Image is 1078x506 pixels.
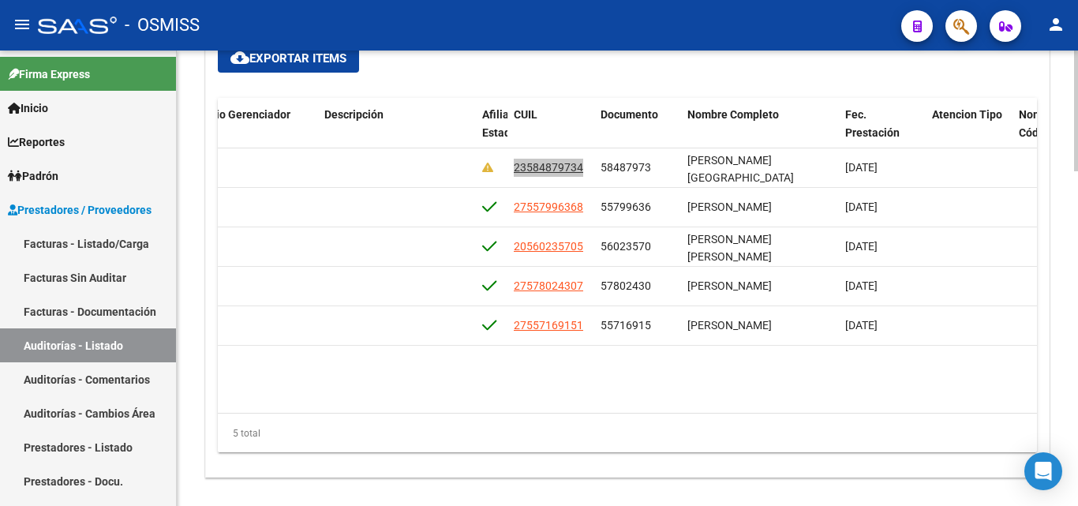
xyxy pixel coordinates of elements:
span: [DATE] [845,161,878,174]
span: Firma Express [8,66,90,83]
span: 23584879734 [514,161,583,174]
span: - OSMISS [125,8,200,43]
datatable-header-cell: Documento [594,98,681,167]
span: [DATE] [845,201,878,213]
span: 57802430 [601,279,651,292]
span: Reportes [8,133,65,151]
span: Fec. Prestación [845,108,900,139]
span: Inicio [8,99,48,117]
span: Prestadores / Proveedores [8,201,152,219]
span: [DATE] [845,319,878,332]
span: Nombre Completo [687,108,779,121]
span: [PERSON_NAME] [PERSON_NAME] [687,233,772,264]
datatable-header-cell: Descripción [318,98,476,167]
span: 56023570 [601,240,651,253]
datatable-header-cell: Comentario Gerenciador [160,98,318,167]
datatable-header-cell: CUIL [507,98,594,167]
datatable-header-cell: Afiliado Estado [476,98,507,167]
span: 27557996368 [514,201,583,213]
span: 27557169151 [514,319,583,332]
span: [PERSON_NAME] [GEOGRAPHIC_DATA] [687,154,794,185]
mat-icon: menu [13,15,32,34]
datatable-header-cell: Fec. Prestación [839,98,926,167]
span: CUIL [514,108,537,121]
div: Open Intercom Messenger [1024,452,1062,490]
span: 20560235705 [514,240,583,253]
span: 55799636 [601,201,651,213]
span: Padrón [8,167,58,185]
span: Afiliado Estado [482,108,522,139]
div: 5 total [218,414,1037,453]
span: Exportar Items [230,51,346,66]
span: [PERSON_NAME] [687,201,772,213]
span: [DATE] [845,279,878,292]
span: Comentario Gerenciador [167,108,290,121]
span: Descripción [324,108,384,121]
datatable-header-cell: Atencion Tipo [926,98,1012,167]
span: [PERSON_NAME] [687,319,772,332]
span: 27578024307 [514,279,583,292]
span: 58487973 [601,161,651,174]
mat-icon: person [1046,15,1065,34]
span: Documento [601,108,658,121]
datatable-header-cell: Nombre Completo [681,98,839,167]
span: [PERSON_NAME] [687,279,772,292]
button: Exportar Items [218,44,359,73]
mat-icon: cloud_download [230,48,249,67]
span: [DATE] [845,240,878,253]
span: Atencion Tipo [932,108,1002,121]
span: 55716915 [601,319,651,332]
